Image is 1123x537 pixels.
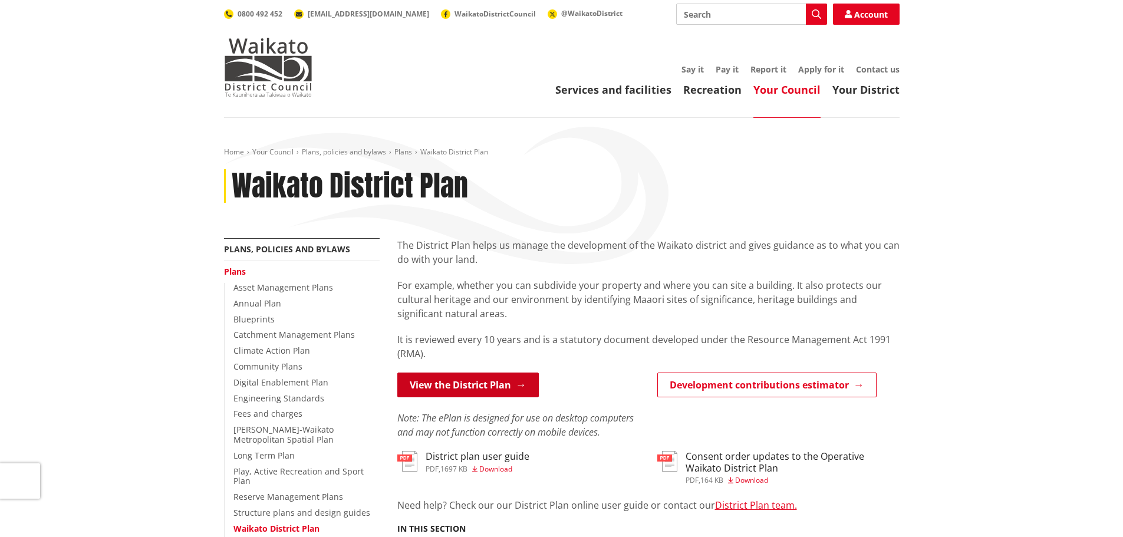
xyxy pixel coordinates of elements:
[397,332,900,361] p: It is reviewed every 10 years and is a statutory document developed under the Resource Management...
[735,475,768,485] span: Download
[224,147,900,157] nav: breadcrumb
[308,9,429,19] span: [EMAIL_ADDRESS][DOMAIN_NAME]
[856,64,900,75] a: Contact us
[686,451,900,473] h3: Consent order updates to the Operative Waikato District Plan
[238,9,282,19] span: 0800 492 452
[681,64,704,75] a: Say it
[753,83,821,97] a: Your Council
[224,9,282,19] a: 0800 492 452
[252,147,294,157] a: Your Council
[716,64,739,75] a: Pay it
[233,466,364,487] a: Play, Active Recreation and Sport Plan
[426,466,529,473] div: ,
[676,4,827,25] input: Search input
[798,64,844,75] a: Apply for it
[233,507,370,518] a: Structure plans and design guides
[420,147,488,157] span: Waikato District Plan
[426,451,529,462] h3: District plan user guide
[750,64,786,75] a: Report it
[832,83,900,97] a: Your District
[561,8,623,18] span: @WaikatoDistrict
[233,491,343,502] a: Reserve Management Plans
[233,523,320,534] a: Waikato District Plan
[555,83,671,97] a: Services and facilities
[657,451,900,483] a: Consent order updates to the Operative Waikato District Plan pdf,164 KB Download
[700,475,723,485] span: 164 KB
[233,282,333,293] a: Asset Management Plans
[657,373,877,397] a: Development contributions estimator
[233,424,334,445] a: [PERSON_NAME]-Waikato Metropolitan Spatial Plan
[440,464,467,474] span: 1697 KB
[224,243,350,255] a: Plans, policies and bylaws
[455,9,536,19] span: WaikatoDistrictCouncil
[397,411,634,439] em: Note: The ePlan is designed for use on desktop computers and may not function correctly on mobile...
[548,8,623,18] a: @WaikatoDistrict
[397,498,900,512] p: Need help? Check our our District Plan online user guide or contact our
[397,451,529,472] a: District plan user guide pdf,1697 KB Download
[686,475,699,485] span: pdf
[397,451,417,472] img: document-pdf.svg
[683,83,742,97] a: Recreation
[394,147,412,157] a: Plans
[233,408,302,419] a: Fees and charges
[397,373,539,397] a: View the District Plan
[233,377,328,388] a: Digital Enablement Plan
[233,393,324,404] a: Engineering Standards
[397,278,900,321] p: For example, whether you can subdivide your property and where you can site a building. It also p...
[232,169,468,203] h1: Waikato District Plan
[426,464,439,474] span: pdf
[833,4,900,25] a: Account
[233,361,302,372] a: Community Plans
[657,451,677,472] img: document-pdf.svg
[233,450,295,461] a: Long Term Plan
[715,499,797,512] a: District Plan team.
[397,238,900,266] p: The District Plan helps us manage the development of the Waikato district and gives guidance as t...
[233,329,355,340] a: Catchment Management Plans
[686,477,900,484] div: ,
[233,314,275,325] a: Blueprints
[397,524,466,534] h5: In this section
[294,9,429,19] a: [EMAIL_ADDRESS][DOMAIN_NAME]
[1069,487,1111,530] iframe: Messenger Launcher
[224,147,244,157] a: Home
[233,345,310,356] a: Climate Action Plan
[224,266,246,277] a: Plans
[479,464,512,474] span: Download
[441,9,536,19] a: WaikatoDistrictCouncil
[233,298,281,309] a: Annual Plan
[302,147,386,157] a: Plans, policies and bylaws
[224,38,312,97] img: Waikato District Council - Te Kaunihera aa Takiwaa o Waikato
